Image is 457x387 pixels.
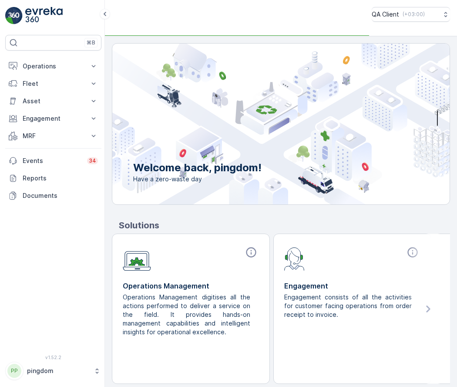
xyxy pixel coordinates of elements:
button: Asset [5,92,101,110]
button: QA Client(+03:00) [372,7,450,22]
img: city illustration [73,44,450,204]
a: Events34 [5,152,101,170]
button: Engagement [5,110,101,127]
p: Engagement consists of all the activities for customer facing operations from order receipt to in... [284,293,413,319]
p: 34 [89,157,96,164]
button: Operations [5,58,101,75]
p: Engagement [284,281,420,291]
p: Asset [23,97,84,105]
p: Solutions [119,219,450,232]
p: Operations [23,62,84,71]
p: MRF [23,132,84,140]
p: Operations Management [123,281,259,291]
p: Welcome back, pingdom! [133,161,262,175]
p: Documents [23,191,98,200]
img: logo [5,7,23,24]
button: MRF [5,127,101,145]
img: logo_light-DOdMpM7g.png [25,7,63,24]
a: Reports [5,170,101,187]
span: Have a zero-waste day [133,175,262,183]
p: Engagement [23,114,84,123]
a: Documents [5,187,101,204]
button: Fleet [5,75,101,92]
p: Fleet [23,79,84,88]
div: PP [7,364,21,378]
p: Reports [23,174,98,183]
img: module-icon [123,246,151,271]
p: QA Client [372,10,399,19]
p: ( +03:00 ) [403,11,425,18]
p: Events [23,156,82,165]
button: PPpingdom [5,362,101,380]
p: ⌘B [87,39,95,46]
span: v 1.52.2 [5,355,101,360]
p: Operations Management digitises all the actions performed to deliver a service on the field. It p... [123,293,252,336]
p: pingdom [27,367,89,375]
img: module-icon [284,246,305,271]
